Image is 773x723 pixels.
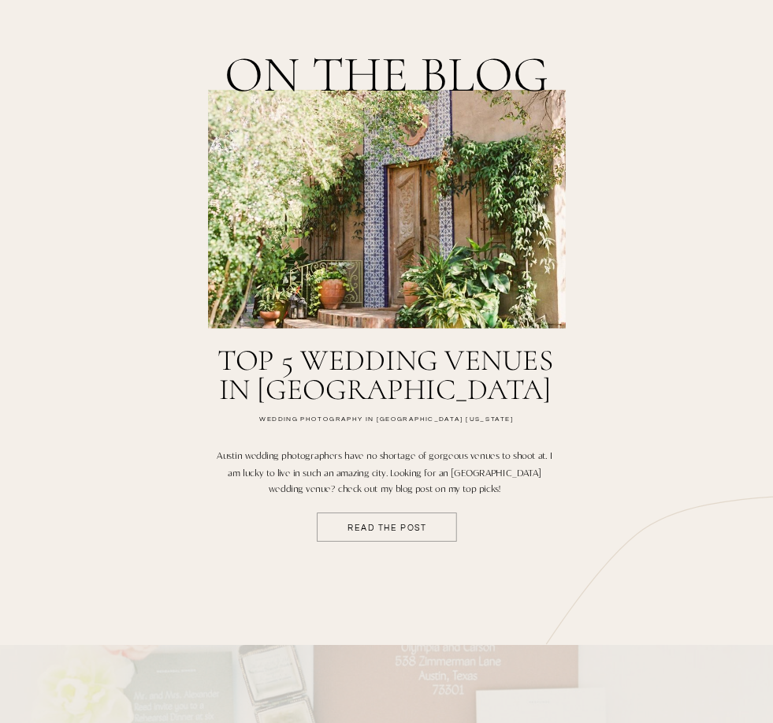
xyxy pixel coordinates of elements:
p: Austin wedding photographers have no shortage of gorgeous venues to shoot at. I am lucky to live ... [213,448,557,499]
h2: ON THE BLOG [202,50,572,87]
h2: wedding photography in [GEOGRAPHIC_DATA] [US_STATE] [209,415,564,430]
a: READ THE POST [318,524,457,535]
a: top 5 wedding venues in [GEOGRAPHIC_DATA] [207,345,563,416]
